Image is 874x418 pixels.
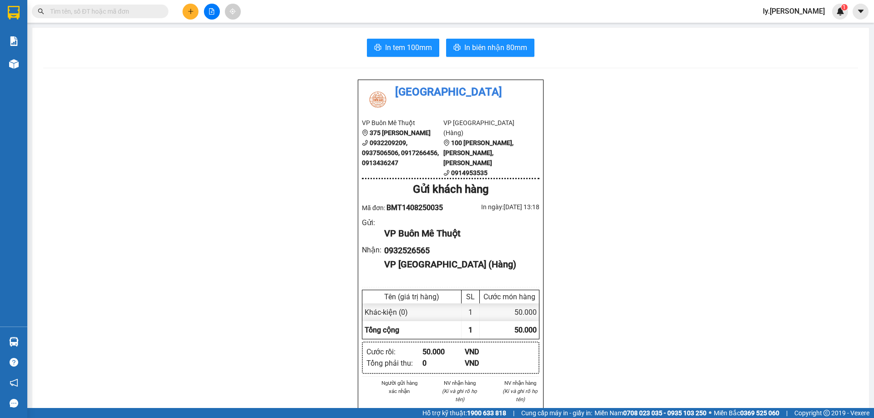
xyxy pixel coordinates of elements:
[467,409,506,417] strong: 1900 633 818
[9,36,19,46] img: solution-icon
[595,408,706,418] span: Miền Nam
[462,303,480,321] div: 1
[443,139,513,166] b: 100 [PERSON_NAME], [PERSON_NAME], [PERSON_NAME]
[365,292,459,301] div: Tên (giá trị hàng)
[362,130,368,136] span: environment
[446,39,534,57] button: printerIn biên nhận 80mm
[385,42,432,53] span: In tem 100mm
[362,244,384,256] div: Nhận :
[208,8,215,15] span: file-add
[362,84,394,116] img: logo.jpg
[362,181,539,198] div: Gửi khách hàng
[10,378,18,387] span: notification
[501,379,539,387] li: NV nhận hàng
[9,337,19,347] img: warehouse-icon
[836,7,844,15] img: icon-new-feature
[384,244,532,257] div: 0932526565
[521,408,592,418] span: Cung cấp máy in - giấy in:
[482,292,537,301] div: Cước món hàng
[503,388,538,403] i: (Kí và ghi rõ họ tên)
[465,358,507,369] div: VND
[384,227,532,241] div: VP Buôn Mê Thuột
[8,6,20,20] img: logo-vxr
[10,358,18,367] span: question-circle
[225,4,241,20] button: aim
[362,217,384,228] div: Gửi :
[370,129,431,136] b: 375 [PERSON_NAME]
[740,409,779,417] strong: 0369 525 060
[465,346,507,358] div: VND
[366,358,422,369] div: Tổng phải thu :
[374,44,381,52] span: printer
[422,408,506,418] span: Hỗ trợ kỹ thuật:
[443,170,450,176] span: phone
[367,39,439,57] button: printerIn tem 100mm
[480,303,539,321] div: 50.000
[451,202,539,212] div: In ngày: [DATE] 13:18
[204,4,220,20] button: file-add
[386,203,443,212] span: BMT1408250035
[443,140,450,146] span: environment
[362,202,451,213] div: Mã đơn:
[623,409,706,417] strong: 0708 023 035 - 0935 103 250
[422,346,465,358] div: 50.000
[365,308,408,317] span: Khác - kiện (0)
[451,169,488,176] b: 0914953535
[362,84,539,101] li: [GEOGRAPHIC_DATA]
[442,388,477,403] i: (Kí và ghi rõ họ tên)
[365,326,399,334] span: Tổng cộng
[756,5,832,17] span: ly.[PERSON_NAME]
[823,410,830,416] span: copyright
[443,118,525,138] li: VP [GEOGRAPHIC_DATA] (Hàng)
[786,408,788,418] span: |
[188,8,194,15] span: plus
[366,346,422,358] div: Cước rồi :
[514,326,537,334] span: 50.000
[183,4,198,20] button: plus
[362,139,439,166] b: 0932209209, 0937506506, 0917266456, 0913436247
[362,140,368,146] span: phone
[853,4,869,20] button: caret-down
[841,4,848,10] sup: 1
[843,4,846,10] span: 1
[384,257,532,272] div: VP [GEOGRAPHIC_DATA] (Hàng)
[513,408,514,418] span: |
[464,292,477,301] div: SL
[380,379,419,395] li: Người gửi hàng xác nhận
[362,118,443,128] li: VP Buôn Mê Thuột
[50,6,158,16] input: Tìm tên, số ĐT hoặc mã đơn
[453,44,461,52] span: printer
[38,8,44,15] span: search
[9,59,19,69] img: warehouse-icon
[468,326,473,334] span: 1
[857,7,865,15] span: caret-down
[10,399,18,408] span: message
[464,42,527,53] span: In biên nhận 80mm
[229,8,236,15] span: aim
[709,411,711,415] span: ⚪️
[422,358,465,369] div: 0
[441,379,479,387] li: NV nhận hàng
[714,408,779,418] span: Miền Bắc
